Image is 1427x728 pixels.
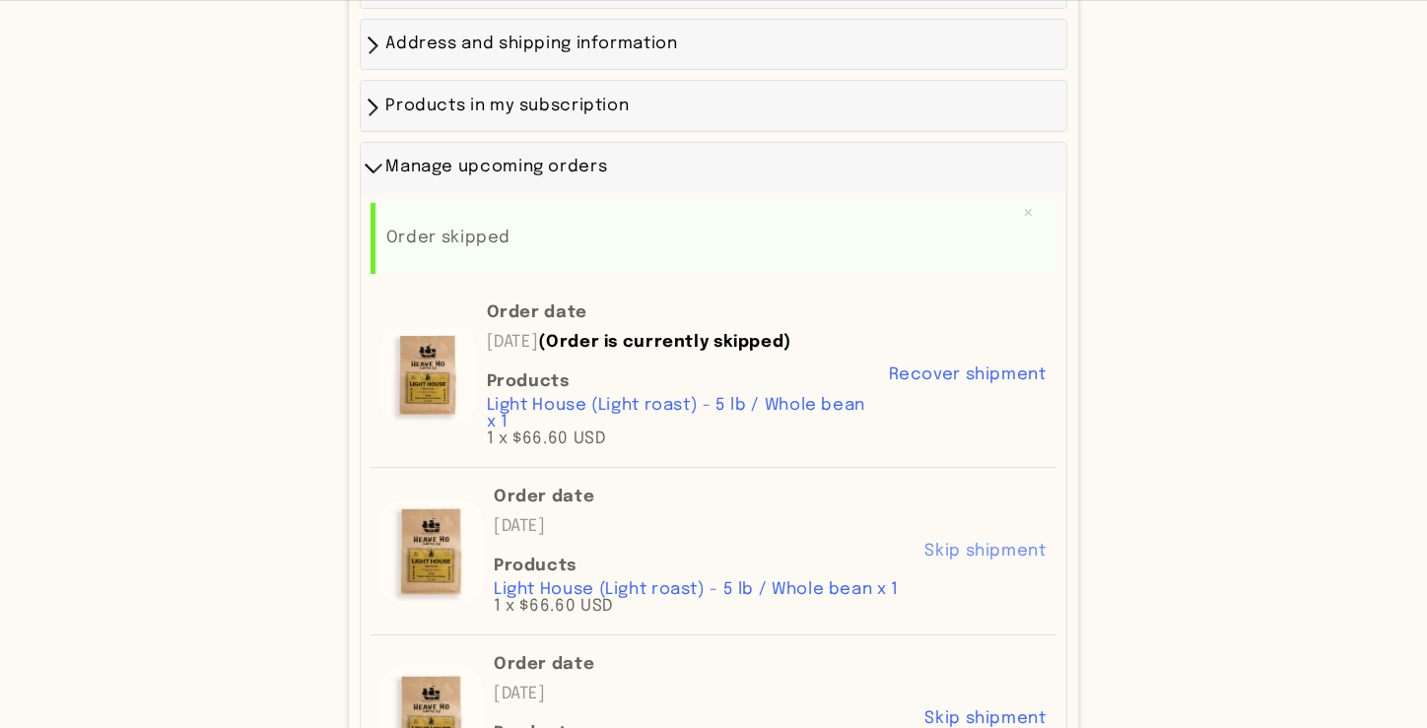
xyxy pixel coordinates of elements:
[889,366,1047,383] span: Recover shipment
[361,143,1066,193] div: Manage upcoming orders
[487,397,878,430] a: Light House (Light roast) - 5 lb / Whole bean x 1
[924,543,1046,560] span: Skip shipment
[494,650,915,680] span: Order date
[361,20,1066,70] div: Address and shipping information
[494,552,915,581] span: Products
[487,430,606,447] span: 1 x $66.60 USD
[1023,203,1042,222] button: Dismiss
[361,81,1066,131] div: Products in my subscription
[487,367,878,397] span: Products
[494,518,546,535] span: [DATE]
[380,500,483,603] a: Line item image
[924,710,1046,727] span: Skip shipment
[538,334,791,351] strong: (Order is currently skipped)
[371,203,1055,274] div: Order skipped
[385,159,607,175] span: Manage upcoming orders
[494,598,613,615] span: 1 x $66.60 USD
[487,334,539,351] span: [DATE]
[494,581,899,598] a: Light House (Light roast) - 5 lb / Whole bean x 1
[385,35,677,52] span: Address and shipping information
[494,483,915,512] span: Order date
[494,686,546,702] span: [DATE]
[385,98,629,114] span: Products in my subscription
[380,328,476,424] a: Line item image
[487,298,878,328] span: Order date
